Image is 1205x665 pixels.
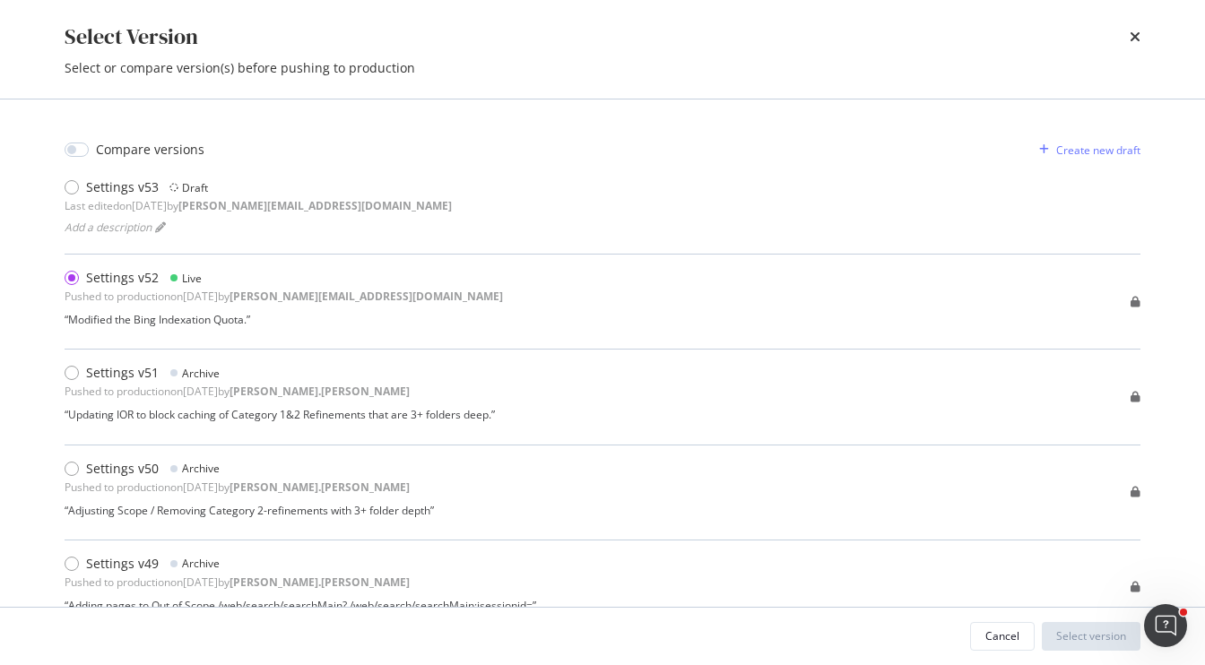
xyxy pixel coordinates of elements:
div: times [1130,22,1140,52]
b: [PERSON_NAME].[PERSON_NAME] [230,384,410,399]
div: Pushed to production on [DATE] by [65,479,410,495]
div: Settings v51 [86,364,159,382]
iframe: Intercom live chat [1144,604,1187,647]
div: Pushed to production on [DATE] by [65,574,410,590]
button: Select version [1042,622,1140,651]
button: Cancel [970,622,1035,651]
b: [PERSON_NAME].[PERSON_NAME] [230,574,410,590]
b: [PERSON_NAME][EMAIL_ADDRESS][DOMAIN_NAME] [178,198,452,213]
b: [PERSON_NAME].[PERSON_NAME] [230,479,410,495]
div: “ Adding pages to Out of Scope /web/search/searchMain? /web/search/searchMain;jsessionid= ” [65,598,536,613]
div: Pushed to production on [DATE] by [65,384,410,399]
div: Create new draft [1056,142,1140,158]
div: Archive [182,366,220,381]
div: “ Updating IOR to block caching of Category 1&2 Refinements that are 3+ folders deep. ” [65,407,495,422]
div: Last edited on [DATE] by [65,198,452,213]
div: Archive [182,556,220,571]
div: Cancel [985,628,1019,643]
div: “ Modified the Bing Indexation Quota. ” [65,312,503,327]
div: Select version [1056,628,1126,643]
div: Draft [182,180,208,195]
b: [PERSON_NAME][EMAIL_ADDRESS][DOMAIN_NAME] [230,289,503,304]
div: Settings v52 [86,269,159,287]
span: Add a description [65,220,152,235]
div: “ Adjusting Scope / Removing Category 2-refinements with 3+ folder depth ” [65,503,434,518]
div: Select or compare version(s) before pushing to production [65,59,1140,77]
div: Compare versions [96,141,204,159]
div: Pushed to production on [DATE] by [65,289,503,304]
div: Settings v49 [86,555,159,573]
div: Live [182,271,202,286]
div: Settings v53 [86,178,159,196]
div: Archive [182,461,220,476]
button: Create new draft [1032,135,1140,164]
div: Settings v50 [86,460,159,478]
div: Select Version [65,22,198,52]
